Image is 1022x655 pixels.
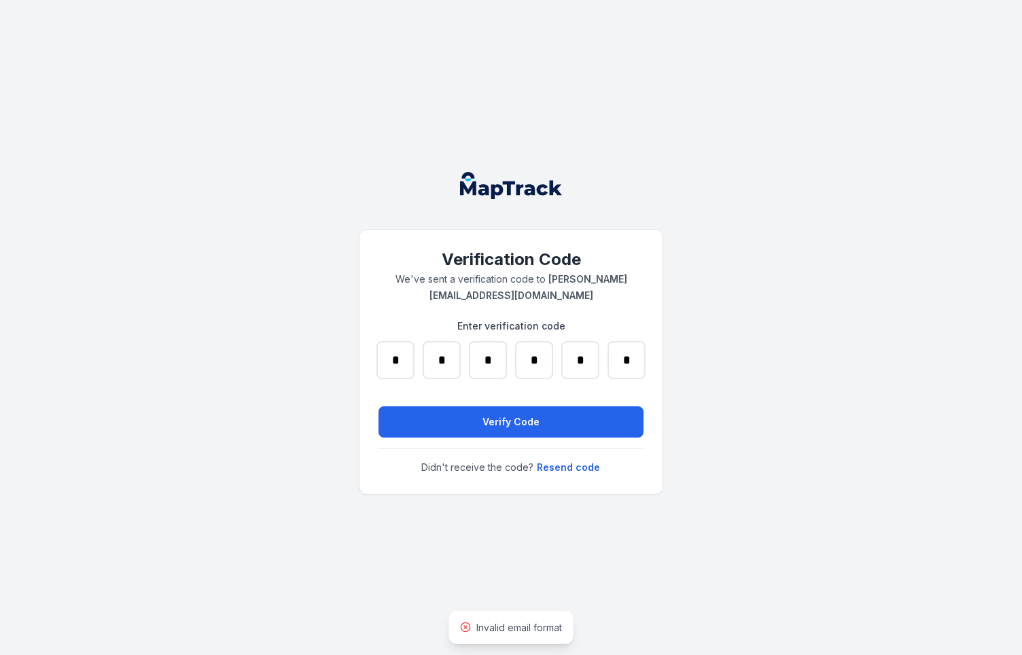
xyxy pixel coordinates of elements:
[469,341,507,379] input: Digit 3
[438,172,584,199] nav: Global
[607,341,646,379] input: Digit 6
[536,460,601,475] button: Resend code
[561,341,599,379] input: Digit 5
[378,249,644,270] h1: Verification Code
[376,341,415,379] input: Digit 1
[378,406,644,438] button: Verify Code
[423,341,461,379] input: Digit 2
[476,622,562,633] span: Invalid email format
[378,460,644,475] span: Didn't receive the code?
[429,273,627,301] strong: [PERSON_NAME] [EMAIL_ADDRESS][DOMAIN_NAME]
[378,319,644,333] label: Enter verification code
[395,273,627,301] span: We've sent a verification code to
[515,341,553,379] input: Digit 4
